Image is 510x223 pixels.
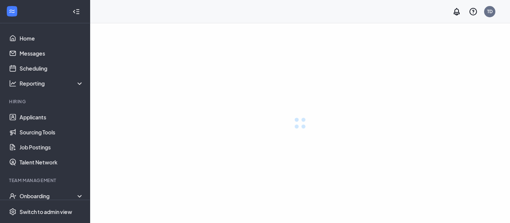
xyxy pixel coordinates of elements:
svg: Analysis [9,80,17,87]
svg: Notifications [452,7,461,16]
div: TD [487,8,493,15]
svg: QuestionInfo [469,7,478,16]
a: Sourcing Tools [20,125,84,140]
div: Team Management [9,177,82,184]
svg: Settings [9,208,17,215]
div: Switch to admin view [20,208,72,215]
svg: Collapse [72,8,80,15]
a: Applicants [20,110,84,125]
a: Job Postings [20,140,84,155]
svg: UserCheck [9,192,17,200]
div: Hiring [9,98,82,105]
a: Messages [20,46,84,61]
div: Reporting [20,80,84,87]
a: Scheduling [20,61,84,76]
a: Talent Network [20,155,84,170]
a: Home [20,31,84,46]
svg: WorkstreamLogo [8,8,16,15]
div: Onboarding [20,192,84,200]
